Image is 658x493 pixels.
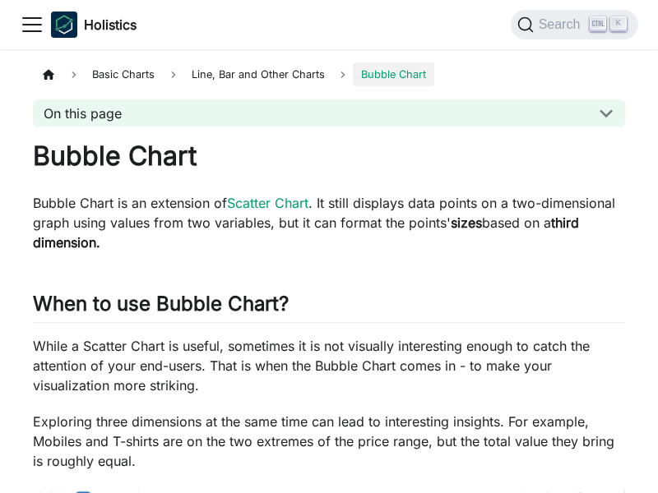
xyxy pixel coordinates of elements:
button: Search (Ctrl+K) [511,10,638,39]
button: Toggle navigation bar [20,12,44,37]
span: Search [534,17,591,32]
strong: sizes [451,214,482,231]
p: Bubble Chart is an extension of . It still displays data points on a two-dimensional graph using ... [33,193,625,252]
a: Scatter Chart [227,195,308,211]
kbd: K [610,16,627,31]
a: HolisticsHolistics [51,12,137,38]
span: Basic Charts [84,62,163,86]
a: Home page [33,62,64,86]
span: Bubble Chart [353,62,434,86]
b: Holistics [84,15,137,35]
img: Holistics [51,12,77,38]
span: Line, Bar and Other Charts [183,62,333,86]
p: While a Scatter Chart is useful, sometimes it is not visually interesting enough to catch the att... [33,336,625,395]
nav: Breadcrumbs [33,62,625,86]
h2: When to use Bubble Chart? [33,292,625,323]
h1: Bubble Chart [33,140,625,173]
button: On this page [33,99,625,127]
p: Exploring three dimensions at the same time can lead to interesting insights. For example, Mobile... [33,412,625,471]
